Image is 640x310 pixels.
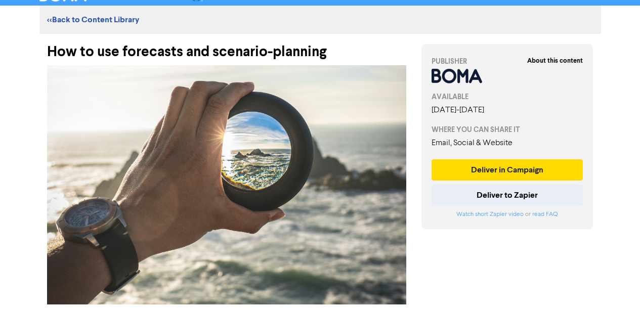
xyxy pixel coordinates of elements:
div: [DATE] - [DATE] [432,104,583,116]
div: WHERE YOU CAN SHARE IT [432,124,583,135]
a: read FAQ [532,211,558,217]
div: Email, Social & Website [432,137,583,149]
strong: About this content [527,57,583,65]
a: Watch short Zapier video [456,211,524,217]
div: PUBLISHER [432,56,583,67]
div: How to use forecasts and scenario-planning [47,34,406,60]
div: AVAILABLE [432,92,583,102]
button: Deliver to Zapier [432,185,583,206]
iframe: Chat Widget [589,261,640,310]
button: Deliver in Campaign [432,159,583,181]
div: or [432,210,583,219]
a: <<Back to Content Library [47,15,139,25]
